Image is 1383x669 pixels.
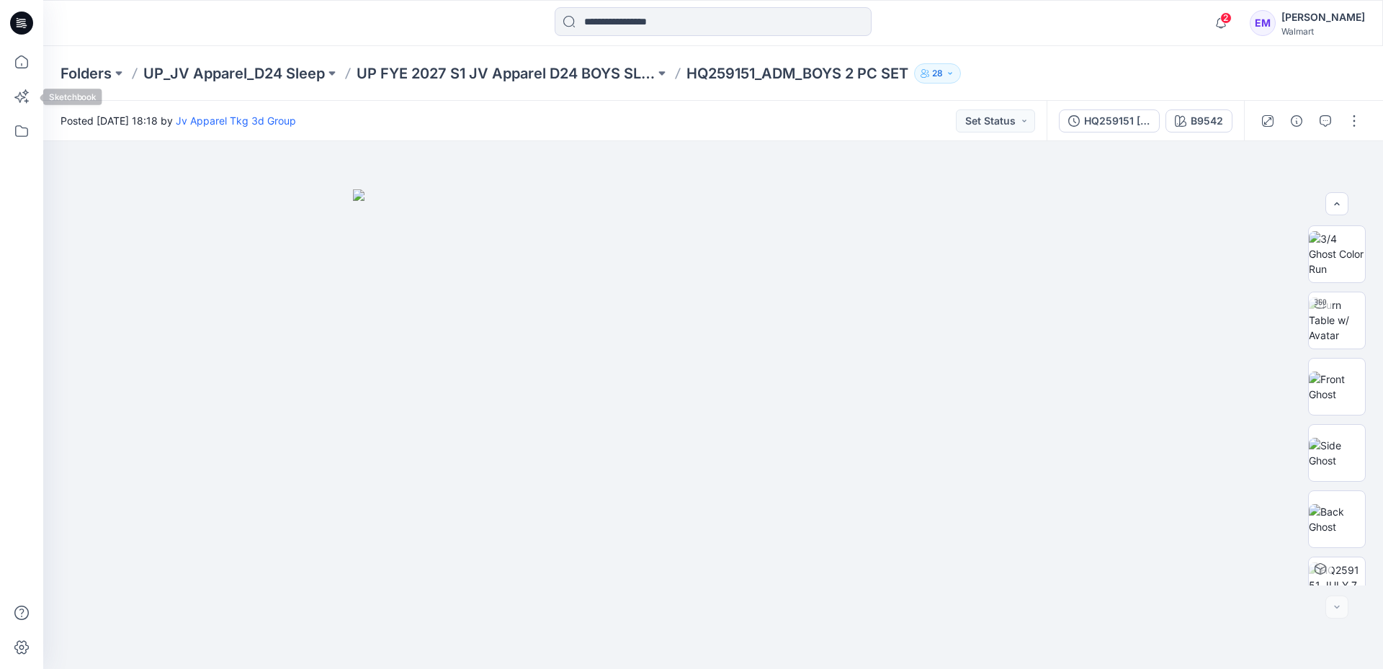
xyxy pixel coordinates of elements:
[1250,10,1276,36] div: EM
[1165,109,1232,133] button: B9542
[357,63,655,84] a: UP FYE 2027 S1 JV Apparel D24 BOYS SLEEP
[1281,26,1365,37] div: Walmart
[1059,109,1160,133] button: HQ259151 [DATE]
[1309,438,1365,468] img: Side Ghost
[176,115,296,127] a: Jv Apparel Tkg 3d Group
[914,63,961,84] button: 28
[1309,297,1365,343] img: Turn Table w/ Avatar
[1084,113,1150,129] div: HQ259151 [DATE]
[1281,9,1365,26] div: [PERSON_NAME]
[1285,109,1308,133] button: Details
[932,66,943,81] p: 28
[1191,113,1223,129] div: B9542
[1309,504,1365,534] img: Back Ghost
[1309,372,1365,402] img: Front Ghost
[686,63,908,84] p: HQ259151_ADM_BOYS 2 PC SET
[1309,562,1365,608] img: HQ259151 JULY 7 B9542
[1220,12,1232,24] span: 2
[1309,231,1365,277] img: 3/4 Ghost Color Run
[61,63,112,84] a: Folders
[143,63,325,84] a: UP_JV Apparel_D24 Sleep
[61,113,296,128] span: Posted [DATE] 18:18 by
